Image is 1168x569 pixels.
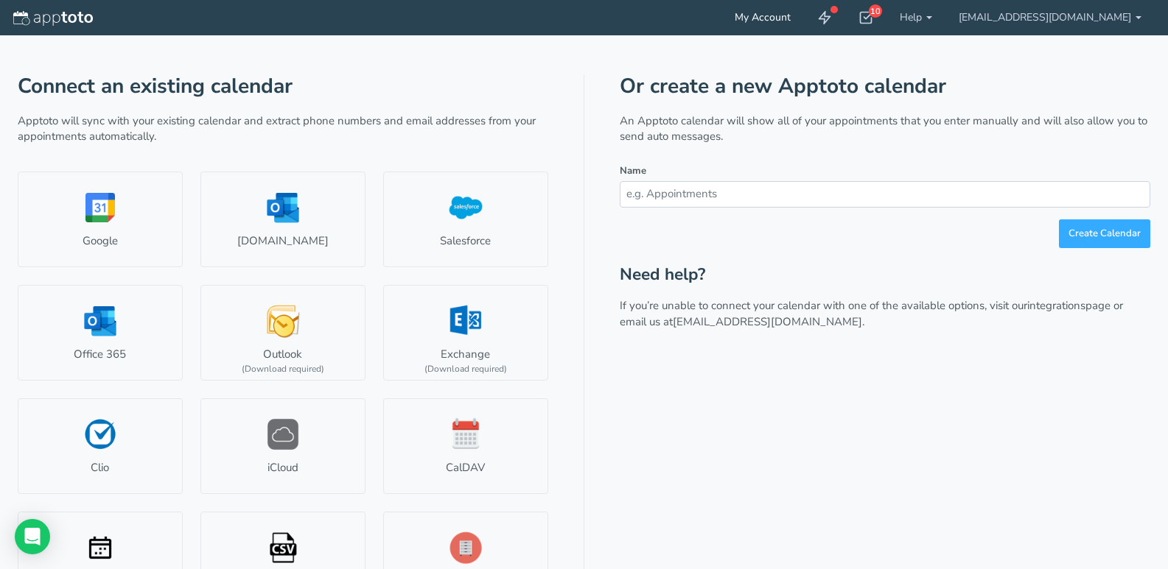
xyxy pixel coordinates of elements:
a: iCloud [200,398,366,494]
a: [EMAIL_ADDRESS][DOMAIN_NAME]. [673,314,864,329]
h1: Or create a new Apptoto calendar [620,75,1150,98]
a: Salesforce [383,172,548,267]
a: [DOMAIN_NAME] [200,172,366,267]
img: logo-apptoto--white.svg [13,11,93,26]
button: Create Calendar [1059,219,1150,248]
div: Open Intercom Messenger [15,519,50,554]
h1: Connect an existing calendar [18,75,548,98]
a: Exchange [383,285,548,381]
a: Google [18,172,183,267]
h2: Need help? [620,266,1150,284]
p: An Apptoto calendar will show all of your appointments that you enter manually and will also allo... [620,113,1150,145]
a: Office 365 [18,285,183,381]
p: Apptoto will sync with your existing calendar and extract phone numbers and email addresses from ... [18,113,548,145]
a: Outlook [200,285,366,381]
a: integrations [1027,298,1085,313]
div: (Download required) [424,363,507,375]
a: Clio [18,398,183,494]
a: CalDAV [383,398,548,494]
label: Name [620,164,646,178]
div: 10 [869,4,882,18]
p: If you’re unable to connect your calendar with one of the available options, visit our page or em... [620,298,1150,330]
input: e.g. Appointments [620,181,1150,207]
div: (Download required) [242,363,324,375]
